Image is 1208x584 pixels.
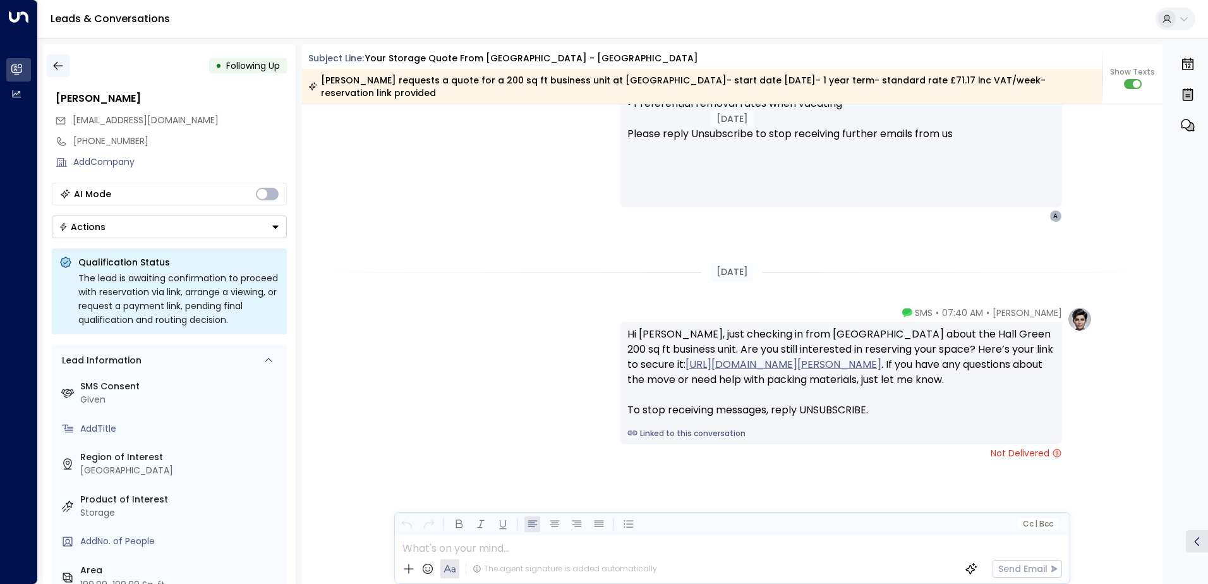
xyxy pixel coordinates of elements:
span: Subject Line: [308,52,364,64]
button: Undo [399,516,414,532]
div: [DATE] [710,111,754,127]
div: Hi [PERSON_NAME], just checking in from [GEOGRAPHIC_DATA] about the Hall Green 200 sq ft business... [627,327,1054,418]
img: profile-logo.png [1067,307,1092,332]
span: Cc Bcc [1022,520,1053,528]
span: Not Delivered [991,447,1062,459]
div: A [1049,210,1062,222]
label: Product of Interest [80,493,282,506]
a: Leads & Conversations [51,11,170,26]
div: [GEOGRAPHIC_DATA] [80,464,282,477]
span: [PERSON_NAME] [993,307,1062,319]
div: Storage [80,506,282,520]
div: Lead Information [57,354,142,367]
span: SMS [915,307,933,319]
div: [PERSON_NAME] [56,91,287,106]
div: The agent signature is added automatically [473,563,657,575]
label: Area [80,564,282,577]
a: Linked to this conversation [627,428,1054,439]
a: [URL][DOMAIN_NAME][PERSON_NAME] [686,357,881,372]
span: a.zahid4@outlook.com [73,114,219,127]
div: [DATE] [711,263,753,281]
span: 07:40 AM [942,307,983,319]
div: AddTitle [80,422,282,435]
div: AddNo. of People [80,535,282,548]
label: Region of Interest [80,451,282,464]
button: Redo [421,516,437,532]
button: Actions [52,216,287,238]
span: [EMAIL_ADDRESS][DOMAIN_NAME] [73,114,219,126]
div: Button group with a nested menu [52,216,287,238]
div: AI Mode [74,188,111,200]
span: • [936,307,939,319]
div: [PHONE_NUMBER] [73,135,287,148]
div: [PERSON_NAME] requests a quote for a 200 sq ft business unit at [GEOGRAPHIC_DATA]- start date [DA... [308,74,1095,99]
div: Your storage quote from [GEOGRAPHIC_DATA] - [GEOGRAPHIC_DATA] [365,52,698,65]
div: Actions [59,221,106,233]
label: SMS Consent [80,380,282,393]
span: Following Up [226,59,280,72]
span: Show Texts [1110,66,1155,78]
div: The lead is awaiting confirmation to proceed with reservation via link, arrange a viewing, or req... [78,271,279,327]
button: Cc|Bcc [1017,518,1058,530]
p: Qualification Status [78,256,279,269]
div: • [215,54,222,77]
div: AddCompany [73,155,287,169]
span: • [986,307,989,319]
span: | [1035,520,1037,528]
div: Given [80,393,282,406]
